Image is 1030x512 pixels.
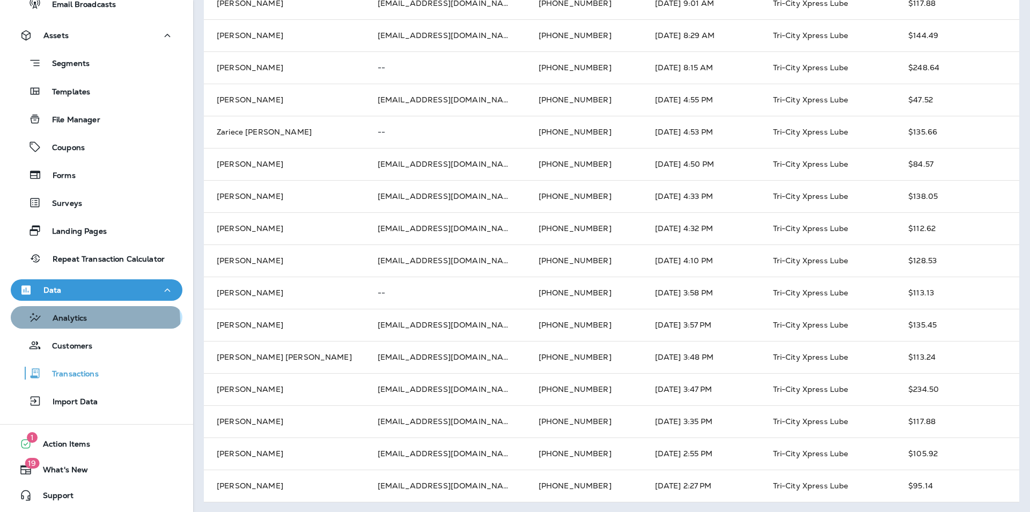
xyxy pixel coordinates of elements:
[11,433,182,455] button: 1Action Items
[773,31,849,40] span: Tri-City Xpress Lube
[895,244,1019,277] td: $128.53
[204,341,365,373] td: [PERSON_NAME] [PERSON_NAME]
[773,384,849,394] span: Tri-City Xpress Lube
[773,256,849,265] span: Tri-City Xpress Lube
[526,148,642,180] td: [PHONE_NUMBER]
[526,212,642,244] td: [PHONE_NUMBER]
[642,373,760,405] td: [DATE] 3:47 PM
[365,373,526,405] td: [EMAIL_ADDRESS][DOMAIN_NAME]
[43,286,62,294] p: Data
[365,19,526,51] td: [EMAIL_ADDRESS][DOMAIN_NAME]
[365,405,526,437] td: [EMAIL_ADDRESS][DOMAIN_NAME]
[11,459,182,480] button: 19What's New
[642,84,760,116] td: [DATE] 4:55 PM
[526,277,642,309] td: [PHONE_NUMBER]
[642,180,760,212] td: [DATE] 4:33 PM
[11,334,182,357] button: Customers
[11,247,182,270] button: Repeat Transaction Calculator
[11,306,182,329] button: Analytics
[204,244,365,277] td: [PERSON_NAME]
[378,63,513,72] p: --
[895,51,1019,84] td: $248.64
[773,288,849,298] span: Tri-City Xpress Lube
[773,481,849,491] span: Tri-City Xpress Lube
[773,63,849,72] span: Tri-City Xpress Lube
[895,116,1019,148] td: $135.66
[642,470,760,502] td: [DATE] 2:27 PM
[365,244,526,277] td: [EMAIL_ADDRESS][DOMAIN_NAME]
[895,212,1019,244] td: $112.62
[526,116,642,148] td: [PHONE_NUMBER]
[895,470,1019,502] td: $95.14
[41,59,90,70] p: Segments
[204,405,365,437] td: [PERSON_NAME]
[895,437,1019,470] td: $105.92
[773,127,849,137] span: Tri-City Xpress Lube
[365,341,526,373] td: [EMAIL_ADDRESS][DOMAIN_NAME]
[11,25,182,46] button: Assets
[895,309,1019,341] td: $135.45
[642,19,760,51] td: [DATE] 8:29 AM
[895,341,1019,373] td: $113.24
[642,341,760,373] td: [DATE] 3:48 PM
[41,369,99,380] p: Transactions
[204,84,365,116] td: [PERSON_NAME]
[773,352,849,362] span: Tri-City Xpress Lube
[41,115,100,125] p: File Manager
[204,116,365,148] td: Zariece [PERSON_NAME]
[41,342,92,352] p: Customers
[204,19,365,51] td: [PERSON_NAME]
[11,485,182,506] button: Support
[642,148,760,180] td: [DATE] 4:50 PM
[41,227,107,237] p: Landing Pages
[11,80,182,102] button: Templates
[642,405,760,437] td: [DATE] 3:35 PM
[204,373,365,405] td: [PERSON_NAME]
[526,180,642,212] td: [PHONE_NUMBER]
[773,191,849,201] span: Tri-City Xpress Lube
[204,470,365,502] td: [PERSON_NAME]
[42,314,87,324] p: Analytics
[642,51,760,84] td: [DATE] 8:15 AM
[11,362,182,384] button: Transactions
[25,458,39,469] span: 19
[11,191,182,214] button: Surveys
[773,449,849,458] span: Tri-City Xpress Lube
[773,95,849,105] span: Tri-City Xpress Lube
[526,470,642,502] td: [PHONE_NUMBER]
[42,255,165,265] p: Repeat Transaction Calculator
[365,309,526,341] td: [EMAIL_ADDRESS][DOMAIN_NAME]
[773,159,849,169] span: Tri-City Xpress Lube
[365,84,526,116] td: [EMAIL_ADDRESS][DOMAIN_NAME]
[204,51,365,84] td: [PERSON_NAME]
[526,309,642,341] td: [PHONE_NUMBER]
[895,19,1019,51] td: $144.49
[32,465,88,478] span: What's New
[32,440,90,452] span: Action Items
[526,437,642,470] td: [PHONE_NUMBER]
[11,164,182,186] button: Forms
[365,212,526,244] td: [EMAIL_ADDRESS][DOMAIN_NAME]
[365,437,526,470] td: [EMAIL_ADDRESS][DOMAIN_NAME]
[642,244,760,277] td: [DATE] 4:10 PM
[204,148,365,180] td: [PERSON_NAME]
[32,491,73,504] span: Support
[642,277,760,309] td: [DATE] 3:58 PM
[895,84,1019,116] td: $47.52
[895,148,1019,180] td: $84.57
[773,417,849,426] span: Tri-City Xpress Lube
[526,19,642,51] td: [PHONE_NUMBER]
[27,432,38,443] span: 1
[204,212,365,244] td: [PERSON_NAME]
[526,405,642,437] td: [PHONE_NUMBER]
[42,397,98,407] p: Import Data
[204,277,365,309] td: [PERSON_NAME]
[642,116,760,148] td: [DATE] 4:53 PM
[41,87,90,98] p: Templates
[11,219,182,242] button: Landing Pages
[11,136,182,158] button: Coupons
[42,171,76,181] p: Forms
[41,199,82,209] p: Surveys
[526,84,642,116] td: [PHONE_NUMBER]
[526,373,642,405] td: [PHONE_NUMBER]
